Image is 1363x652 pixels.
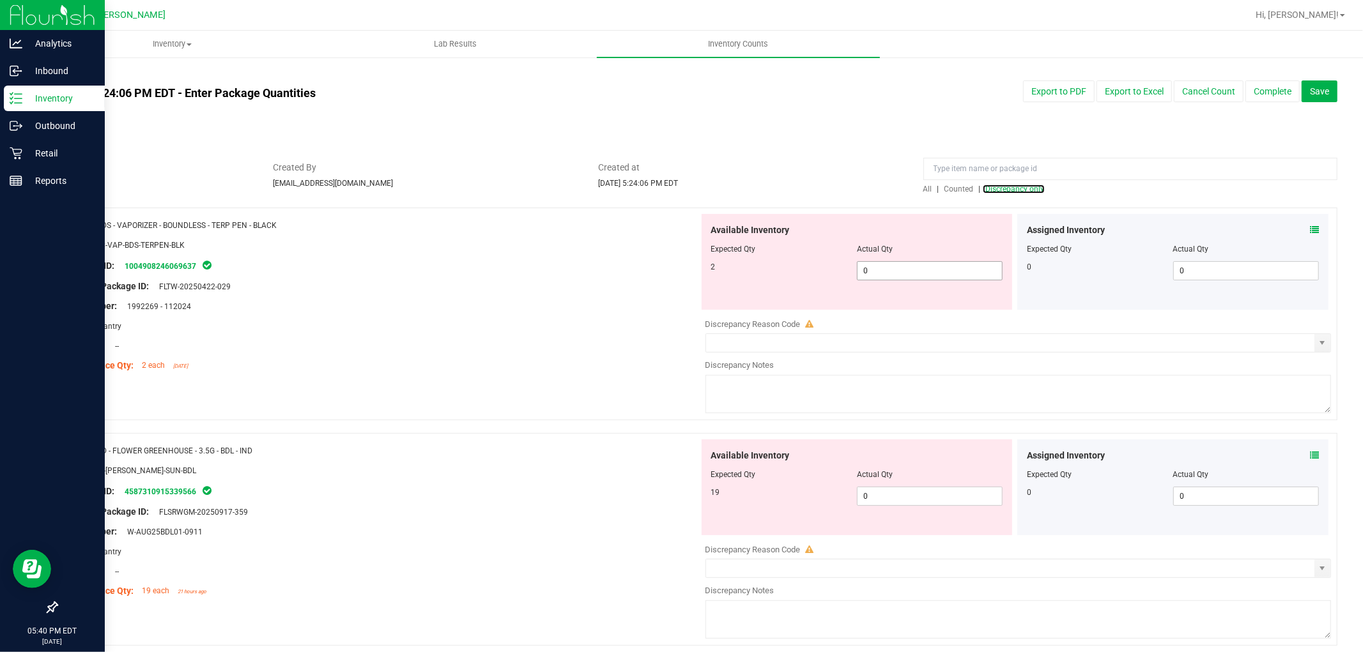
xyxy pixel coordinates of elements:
span: Actual Qty [857,245,893,254]
div: 0 [1027,487,1173,498]
button: Export to PDF [1023,80,1095,102]
span: | [937,185,939,193]
span: Discrepancy Reason Code [705,319,801,329]
span: Inventory [31,38,313,50]
span: Available Inventory [711,224,790,237]
div: Actual Qty [1173,469,1319,480]
span: FLTW-20250422-029 [153,282,231,291]
div: Expected Qty [1027,243,1173,255]
p: Retail [22,146,99,161]
span: Original Package ID: [66,506,149,517]
h4: [DATE] 5:24:06 PM EDT - Enter Package Quantities [56,87,796,100]
input: Type item name or package id [923,158,1337,180]
inline-svg: Inventory [10,92,22,105]
span: FD - FLOWER GREENHOUSE - 3.5G - BDL - IND [97,446,252,455]
span: 2 each [142,361,165,370]
input: 0 [1174,262,1318,280]
inline-svg: Reports [10,174,22,187]
span: Created By [273,161,579,174]
div: 0 [1027,261,1173,273]
div: Actual Qty [1173,243,1319,255]
span: 19 each [142,586,169,595]
span: FLO-[PERSON_NAME]-SUN-BDL [90,466,196,475]
p: Inventory [22,91,99,106]
div: Discrepancy Notes [705,359,1332,372]
span: Actual Qty [857,470,893,479]
span: 21 hours ago [178,589,206,595]
span: Discrepancy only [986,185,1045,193]
input: 0 [858,262,1002,280]
p: Analytics [22,36,99,51]
span: -- [109,342,119,351]
span: Discrepancy Reason Code [705,545,801,554]
span: | [979,185,981,193]
span: In Sync [201,259,213,271]
span: Expected Qty [711,470,756,479]
span: Status [56,161,254,174]
a: All [923,185,937,193]
inline-svg: Analytics [10,37,22,50]
span: FLSRWGM-20250917-359 [153,508,248,517]
a: 1004908246069637 [125,262,196,271]
span: [DATE] [173,363,188,369]
button: Complete [1245,80,1300,102]
span: Created at [598,161,904,174]
div: Expected Qty [1027,469,1173,480]
span: -- [109,567,119,576]
inline-svg: Inbound [10,64,22,77]
span: select [1314,334,1330,352]
a: 4587310915339566 [125,487,196,496]
span: 1992269 - 112024 [121,302,191,311]
span: Counted [944,185,974,193]
span: 19 [711,488,720,497]
span: Inventory Counts [691,38,786,50]
iframe: Resource center [13,550,51,588]
inline-svg: Outbound [10,119,22,132]
span: select [1314,559,1330,577]
p: [DATE] [6,637,99,646]
span: Save [1310,86,1329,96]
inline-svg: Retail [10,147,22,160]
span: All [923,185,932,193]
p: 05:40 PM EDT [6,625,99,637]
span: In Sync [201,484,213,497]
p: Outbound [22,118,99,133]
span: Lab Results [417,38,494,50]
button: Cancel Count [1174,80,1244,102]
span: 2 [711,262,716,271]
span: Original Package ID: [66,281,149,291]
a: Inventory [31,31,314,57]
span: BDS - VAPORIZER - BOUNDLESS - TERP PEN - BLACK [97,221,277,230]
input: 0 [1174,487,1318,505]
button: Export to Excel [1097,80,1172,102]
span: [PERSON_NAME] [95,10,166,20]
a: Lab Results [314,31,597,57]
a: Counted [941,185,979,193]
span: Available Inventory [711,449,790,462]
p: Inbound [22,63,99,79]
span: [EMAIL_ADDRESS][DOMAIN_NAME] [273,179,393,188]
button: Save [1302,80,1337,102]
p: Reports [22,173,99,188]
span: [DATE] 5:24:06 PM EDT [598,179,678,188]
input: 0 [858,487,1002,505]
a: Discrepancy only [983,185,1045,193]
a: Inventory Counts [597,31,880,57]
span: Expected Qty [711,245,756,254]
span: Pantry [92,322,121,331]
span: Assigned Inventory [1027,224,1105,237]
span: ACC-VAP-BDS-TERPEN-BLK [90,241,185,250]
span: Pantry [92,547,121,556]
span: W-AUG25BDL01-0911 [121,527,203,536]
div: Discrepancy Notes [705,584,1332,597]
span: Hi, [PERSON_NAME]! [1256,10,1339,20]
span: Assigned Inventory [1027,449,1105,462]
